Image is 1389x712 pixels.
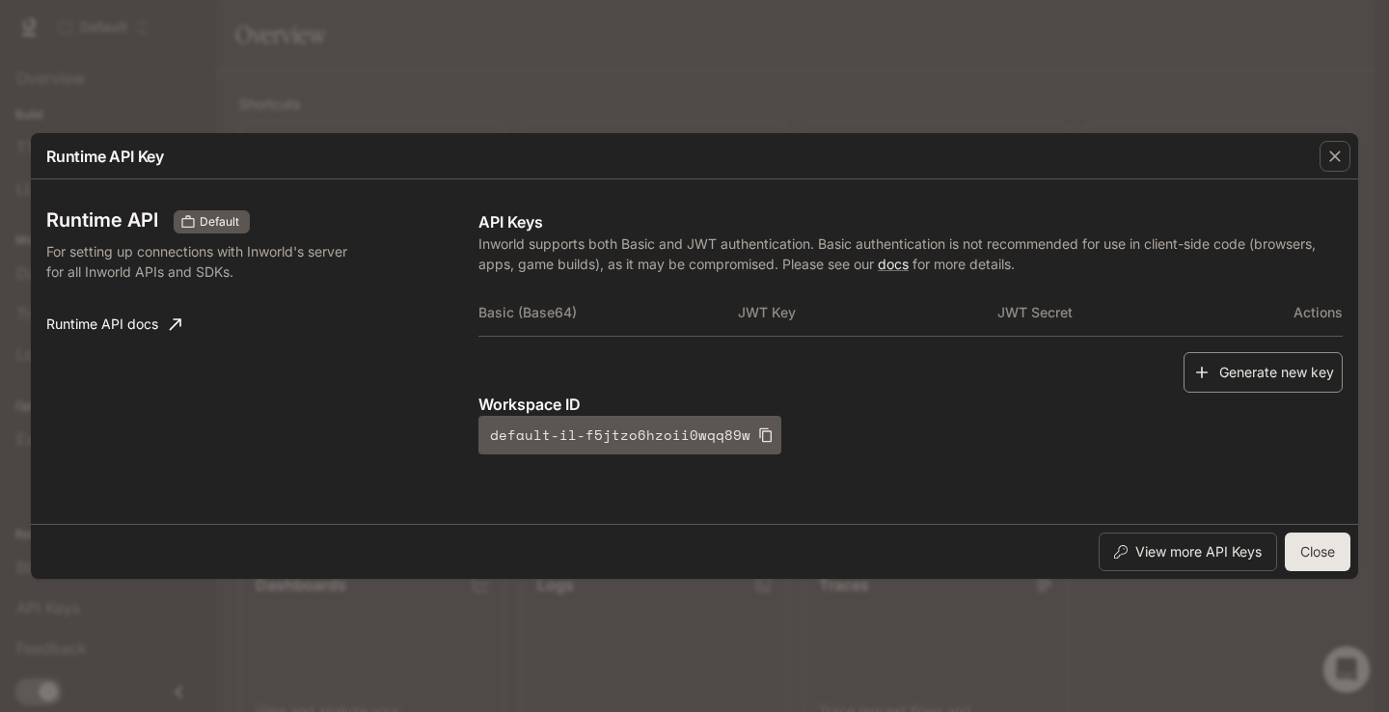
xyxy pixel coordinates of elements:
[174,210,250,233] div: These keys will apply to your current workspace only
[478,289,738,336] th: Basic (Base64)
[997,289,1257,336] th: JWT Secret
[878,256,909,272] a: docs
[1184,352,1343,394] button: Generate new key
[478,416,781,454] button: default-il-f5jtzo6hzoii0wqq89w
[1285,533,1350,571] button: Close
[39,305,189,343] a: Runtime API docs
[478,393,1343,416] p: Workspace ID
[46,145,164,168] p: Runtime API Key
[46,210,158,230] h3: Runtime API
[1256,289,1343,336] th: Actions
[738,289,997,336] th: JWT Key
[478,233,1343,274] p: Inworld supports both Basic and JWT authentication. Basic authentication is not recommended for u...
[46,241,359,282] p: For setting up connections with Inworld's server for all Inworld APIs and SDKs.
[478,210,1343,233] p: API Keys
[192,213,247,231] span: Default
[1099,533,1277,571] button: View more API Keys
